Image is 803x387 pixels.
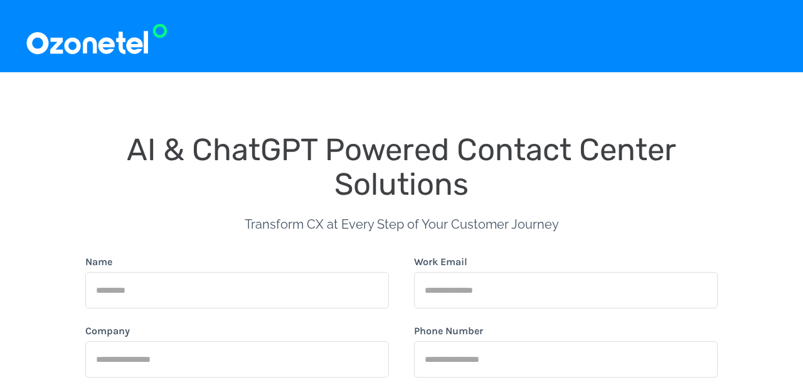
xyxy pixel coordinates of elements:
[245,217,559,232] span: Transform CX at Every Step of Your Customer Journey
[85,324,130,339] label: Company
[85,254,112,270] label: Name
[127,131,684,202] span: AI & ChatGPT Powered Contact Center Solutions
[414,324,483,339] label: Phone Number
[414,254,467,270] label: Work Email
